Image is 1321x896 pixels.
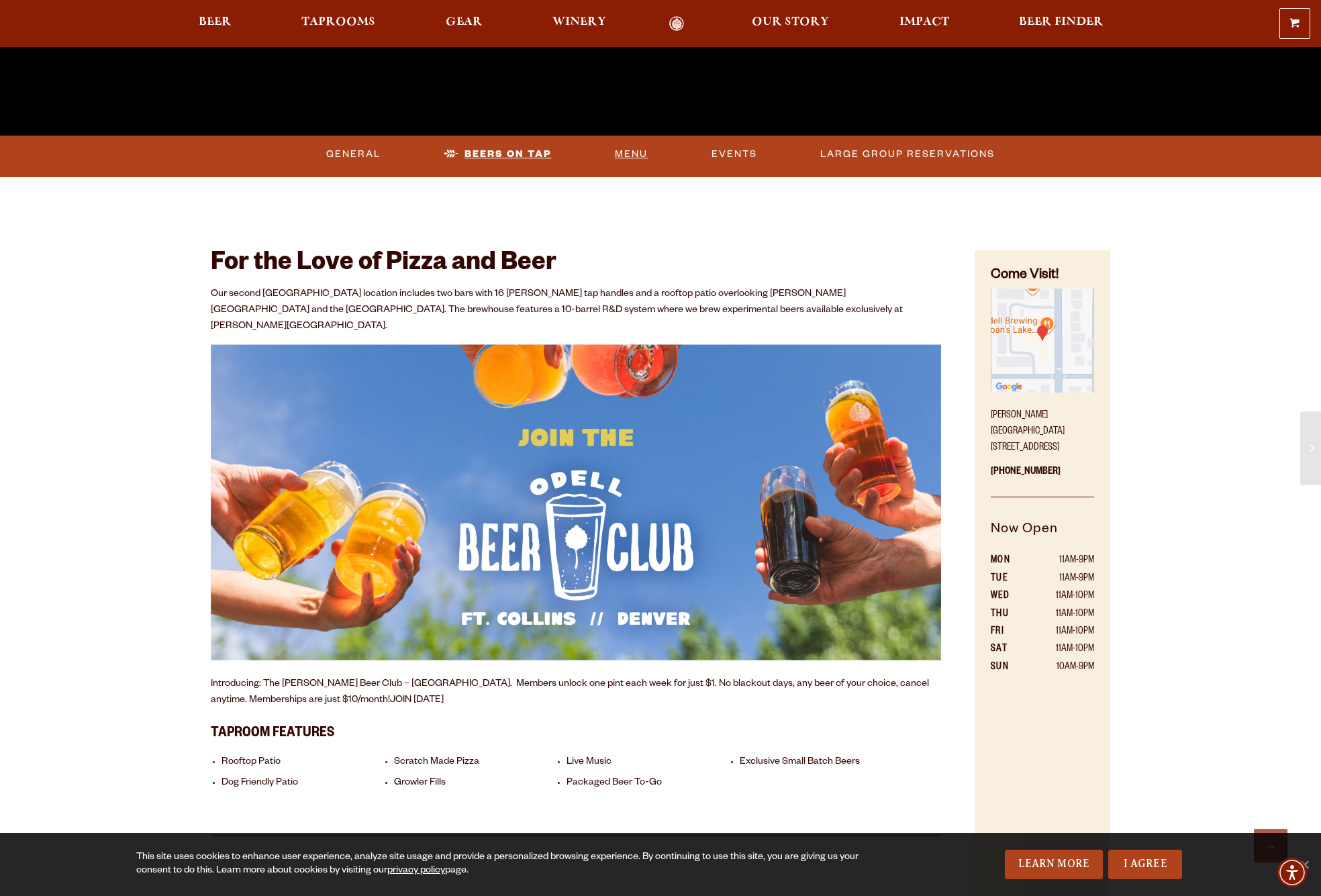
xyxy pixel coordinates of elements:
li: Scratch Made Pizza [394,756,560,769]
th: SAT [991,641,1026,658]
a: General [321,139,386,170]
th: WED [991,588,1026,605]
a: Gear [437,16,491,32]
th: MON [991,552,1026,570]
a: Odell Home [651,16,701,32]
a: Menu [609,139,653,170]
a: Scroll to top [1254,829,1287,862]
li: Live Music [567,756,732,769]
li: Exclusive Small Batch Beers [740,756,906,769]
a: Beer Finder [1010,16,1112,32]
h5: Now Open [991,519,1094,553]
a: Beers On Tap [438,139,556,170]
a: Taprooms [293,16,384,32]
span: Gear [446,17,483,28]
span: Taprooms [301,17,375,28]
a: I Agree [1108,850,1182,879]
span: Beer Finder [1019,17,1104,28]
td: 11AM-10PM [1026,606,1094,624]
a: Learn More [1005,850,1104,879]
p: [PERSON_NAME][GEOGRAPHIC_DATA] [STREET_ADDRESS] [991,400,1094,456]
a: Our Story [743,16,838,32]
h4: Come Visit! [991,266,1094,286]
th: THU [991,606,1026,624]
span: Beer [199,17,232,28]
img: Small thumbnail of location on map [991,289,1094,392]
td: 11AM-10PM [1026,624,1094,641]
p: Our second [GEOGRAPHIC_DATA] location includes two bars with 16 [PERSON_NAME] tap handles and a r... [211,287,941,335]
td: 11AM-9PM [1026,552,1094,570]
h2: For the Love of Pizza and Beer [211,250,941,280]
th: FRI [991,624,1026,641]
h3: Taproom Features [211,717,941,746]
a: Beer [190,16,240,32]
p: Introducing: The [PERSON_NAME] Beer Club – [GEOGRAPHIC_DATA]. Members unlock one pint each week f... [211,677,941,709]
a: privacy policy [387,866,445,877]
li: Dog Friendly Patio [222,777,387,790]
th: TUE [991,570,1026,588]
img: Odell Beer Club [211,344,941,661]
span: Winery [552,17,606,28]
a: Impact [891,16,958,32]
td: 11AM-9PM [1026,570,1094,588]
p: [PHONE_NUMBER] [991,456,1094,497]
span: Impact [899,17,949,28]
div: Accessibility Menu [1277,858,1307,887]
td: 10AM-9PM [1026,659,1094,677]
li: Packaged Beer To-Go [567,777,732,790]
a: Large Group Reservations [815,139,1000,170]
td: 11AM-10PM [1026,641,1094,658]
li: Growler Fills [394,777,560,790]
a: Events [706,139,763,170]
a: Winery [544,16,615,32]
li: Rooftop Patio [222,756,387,769]
a: Find on Google Maps (opens in a new window) [991,289,1094,400]
td: 11AM-10PM [1026,588,1094,605]
th: SUN [991,659,1026,677]
a: JOIN [DATE] [390,695,444,706]
div: This site uses cookies to enhance user experience, analyze site usage and provide a personalized ... [136,851,889,878]
span: Our Story [752,17,829,28]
